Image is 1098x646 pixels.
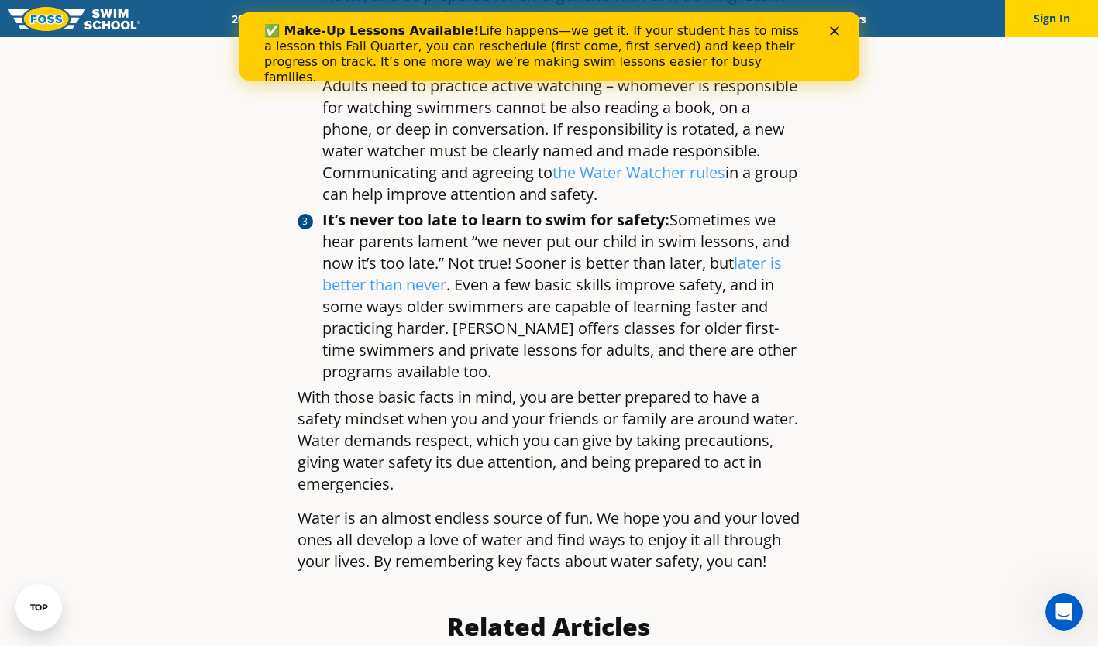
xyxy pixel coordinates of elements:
a: Blog [766,12,815,26]
p: Water is an almost endless source of fun. We hope you and your loved ones all develop a love of w... [298,507,801,572]
a: Swim Like [PERSON_NAME] [603,12,767,26]
li: Sometimes we hear parents lament “we never put our child in swim lessons, and now it’s too late.”... [322,209,801,383]
a: the Water Watcher rules [552,162,725,183]
strong: It’s never too late to learn to swim for safety: [322,209,669,230]
p: With those basic facts in mind, you are better prepared to have a safety mindset when you and you... [298,387,801,495]
a: Careers [815,12,879,26]
a: About FOSS [516,12,603,26]
a: later is better than never [322,253,782,295]
a: Schools [315,12,380,26]
a: Swim Path® Program [380,12,516,26]
a: 2025 Calendar [219,12,315,26]
iframe: Intercom live chat banner [239,12,859,81]
div: Life happens—we get it. If your student has to miss a lesson this Fall Quarter, you can reschedul... [25,11,570,73]
img: FOSS Swim School Logo [8,7,140,31]
b: ✅ Make-Up Lessons Available! [25,11,239,26]
div: Close [590,14,606,23]
li: Many child drownings happen with adults in attendance – but no one paying attention. Adults need ... [322,32,801,205]
div: TOP [30,603,48,613]
iframe: Intercom live chat [1045,593,1083,631]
